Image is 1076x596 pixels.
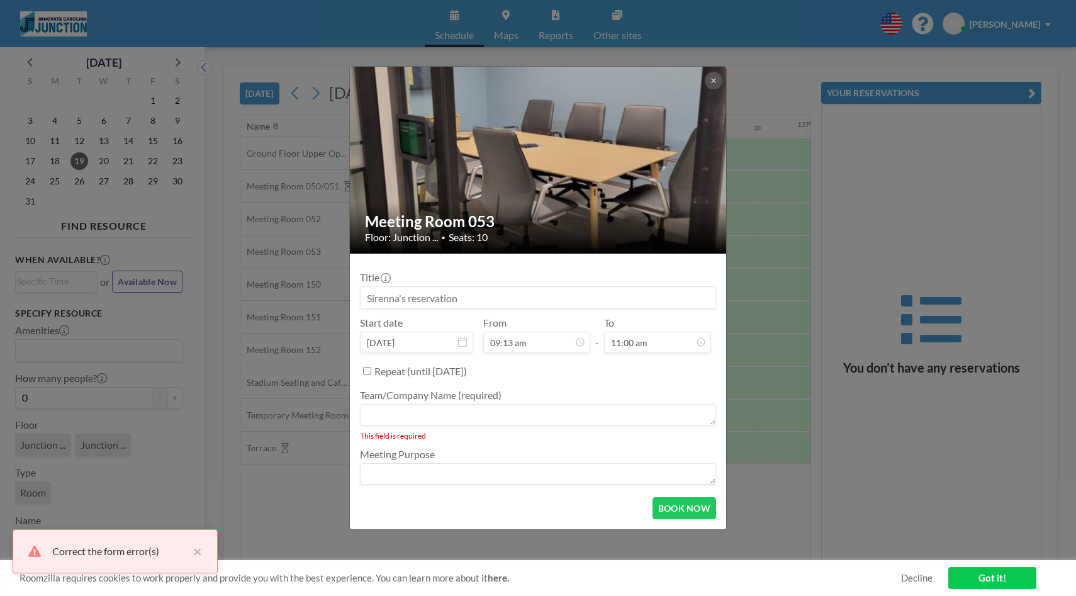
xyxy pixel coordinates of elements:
[350,65,727,255] img: 537.jpg
[595,321,599,349] span: -
[653,497,716,519] button: BOOK NOW
[441,233,446,242] span: •
[365,231,438,244] span: Floor: Junction ...
[360,317,403,329] label: Start date
[449,231,488,244] span: Seats: 10
[52,544,187,559] div: Correct the form error(s)
[20,572,901,584] span: Roomzilla requires cookies to work properly and provide you with the best experience. You can lea...
[901,572,933,584] a: Decline
[374,365,467,378] label: Repeat (until [DATE])
[187,544,202,559] button: close
[365,212,712,231] h2: Meeting Room 053
[360,431,716,441] div: This field is required
[948,567,1036,589] a: Got it!
[483,317,507,329] label: From
[604,317,614,329] label: To
[360,448,435,461] label: Meeting Purpose
[360,271,389,284] label: Title
[360,389,502,402] label: Team/Company Name (required)
[488,572,509,583] a: here.
[361,287,715,308] input: Sirenna's reservation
